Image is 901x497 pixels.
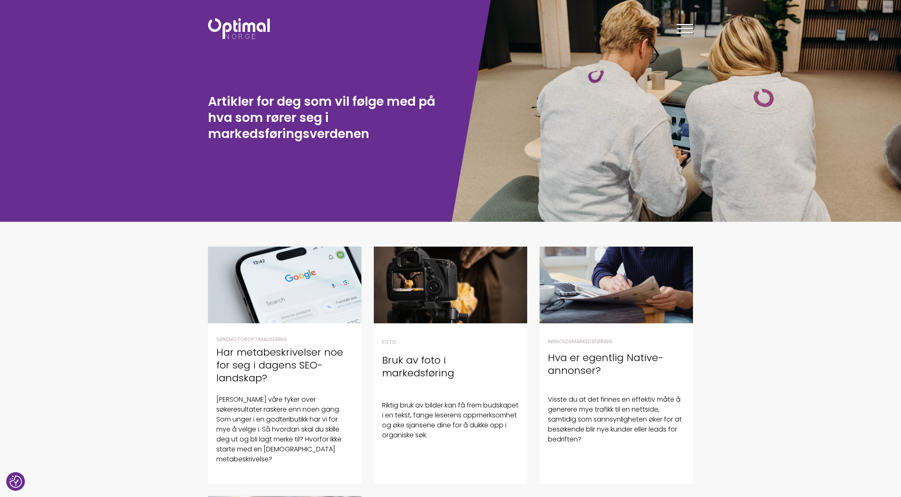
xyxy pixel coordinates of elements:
h4: Bruk av foto i markedsføring [382,354,519,379]
button: Samtykkepreferanser [10,475,22,488]
a: native annonsering Innholdsmarkedsføring Hva er egentlig Native-annonser? Visste du at det finnes... [540,247,693,484]
img: Optimal Norge [208,18,270,39]
li: Innholdsmarkedsføring [548,338,685,345]
p: Riktig bruk av bilder kan få frem budskapet i en tekst, fange leserens oppmerksomhet og øke sjans... [382,400,519,440]
p: [PERSON_NAME] våre fyker over søkeresultater raskere enn noen gang. Som unger i en godteributikk ... [216,395,353,464]
p: Visste du at det finnes en effektiv måte å generere mye trafikk til en nettside, samtidig som san... [548,395,685,444]
h4: Har metabeskrivelser noe for seg i dagens SEO-landskap? [216,346,353,385]
a: foto markedsføring Foto Bruk av foto i markedsføring Riktig bruk av bilder kan få frem budskapet ... [374,247,527,484]
h4: Hva er egentlig Native-annonser? [548,351,685,377]
li: Søkemotoroptimalisering [216,336,353,343]
img: native annonsering [540,247,693,323]
li: Foto [382,339,519,346]
img: Revisit consent button [10,475,22,488]
h1: Artikler for deg som vil følge med på hva som rører seg i markedsføringsverdenen [208,93,446,142]
img: metabeskrivelser [208,247,361,323]
img: foto markedsføring [374,247,527,323]
a: metabeskrivelser Søkemotoroptimalisering Har metabeskrivelser noe for seg i dagens SEO-landskap? ... [208,247,361,484]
